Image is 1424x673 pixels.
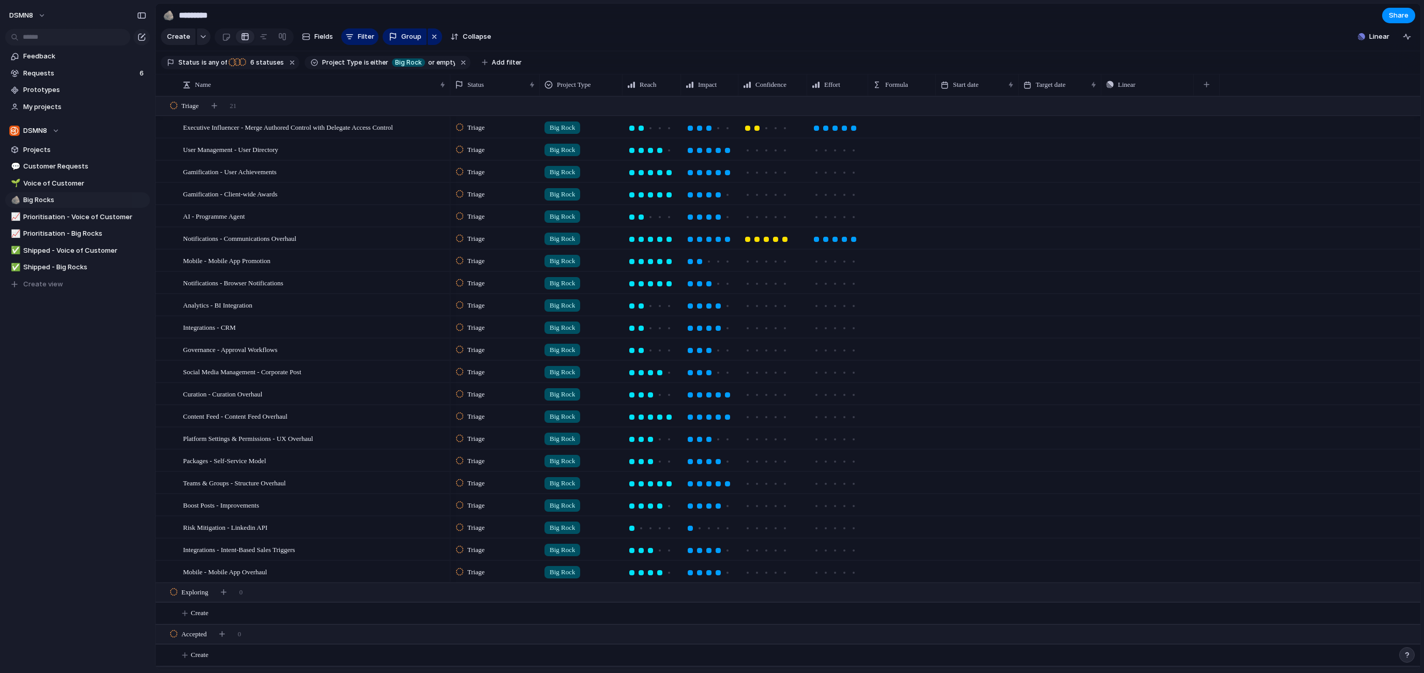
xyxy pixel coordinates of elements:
a: 📈Prioritisation - Big Rocks [5,226,150,241]
span: Big Rock [550,211,575,222]
button: Collapse [446,28,495,45]
button: Share [1382,8,1415,23]
span: Teams & Groups - Structure Overhaul [183,477,286,488]
a: 🪨Big Rocks [5,192,150,208]
button: 🪨 [9,195,20,205]
span: Big Rocks [23,195,146,205]
span: Triage [467,278,484,288]
span: Target date [1036,80,1066,90]
span: Linear [1369,32,1389,42]
span: is [364,58,369,67]
button: Group [383,28,427,45]
span: Accepted [181,629,207,639]
span: Requests [23,68,137,79]
span: My projects [23,102,146,112]
span: Triage [467,345,484,355]
div: 💬 [11,161,18,173]
span: Triage [467,367,484,377]
span: Triage [467,234,484,244]
span: either [369,58,389,67]
span: Integrations - CRM [183,321,236,333]
span: Triage [467,434,484,444]
span: Project Type [557,80,591,90]
span: Add filter [492,58,522,67]
span: Gamification - Client-wide Awards [183,188,278,200]
span: 6 [247,58,256,66]
a: ✅Shipped - Voice of Customer [5,243,150,258]
button: Linear [1354,29,1393,44]
span: Project Type [322,58,362,67]
span: Prioritisation - Big Rocks [23,228,146,239]
span: Risk Mitigation - Linkedin API [183,521,267,533]
span: Big Rock [550,389,575,400]
span: Packages - Self-Service Model [183,454,266,466]
span: Governance - Approval Workflows [183,343,277,355]
span: Status [467,80,484,90]
span: Notifications - Browser Notifications [183,277,283,288]
span: Triage [467,123,484,133]
a: My projects [5,99,150,115]
span: Filter [358,32,374,42]
span: Big Rock [550,545,575,555]
a: 🌱Voice of Customer [5,176,150,191]
span: Triage [467,545,484,555]
span: Confidence [755,80,786,90]
span: 6 [140,68,146,79]
span: 0 [239,587,243,598]
button: Add filter [476,55,528,70]
span: Create [191,608,208,618]
span: AI - Programme Agent [183,210,245,222]
button: 🌱 [9,178,20,189]
div: 🌱 [11,177,18,189]
a: ✅Shipped - Big Rocks [5,259,150,275]
span: Fields [314,32,333,42]
span: statuses [247,58,284,67]
a: 💬Customer Requests [5,159,150,174]
span: Feedback [23,51,146,62]
button: 📈 [9,212,20,222]
span: Big Rock [550,367,575,377]
span: Platform Settings & Permissions - UX Overhaul [183,432,313,444]
span: Big Rock [550,278,575,288]
span: Create [167,32,190,42]
span: Notifications - Communications Overhaul [183,232,296,244]
span: Big Rock [550,256,575,266]
a: Requests6 [5,66,150,81]
span: Social Media Management - Corporate Post [183,365,301,377]
span: Triage [181,101,199,111]
span: Triage [467,567,484,577]
button: DSMN8 [5,7,51,24]
span: Triage [467,167,484,177]
button: ✅ [9,246,20,256]
span: any of [207,58,227,67]
span: Prototypes [23,85,146,95]
span: Mobile - Mobile App Overhaul [183,565,267,577]
span: Reach [640,80,656,90]
button: Create [161,28,195,45]
span: Share [1389,10,1408,21]
span: Prioritisation - Voice of Customer [23,212,146,222]
span: Big Rock [550,434,575,444]
button: Filter [341,28,378,45]
button: 💬 [9,161,20,172]
span: User Management - User Directory [183,143,278,155]
a: Prototypes [5,82,150,98]
span: Triage [467,500,484,511]
span: Triage [467,211,484,222]
button: ✅ [9,262,20,272]
button: 6 statuses [228,57,286,68]
span: Name [195,80,211,90]
div: ✅ [11,262,18,273]
div: 📈 [11,211,18,223]
span: Big Rock [550,167,575,177]
span: Linear [1118,80,1135,90]
a: 📈Prioritisation - Voice of Customer [5,209,150,225]
span: Triage [467,323,484,333]
span: Triage [467,300,484,311]
span: Big Rock [550,523,575,533]
span: Start date [953,80,978,90]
